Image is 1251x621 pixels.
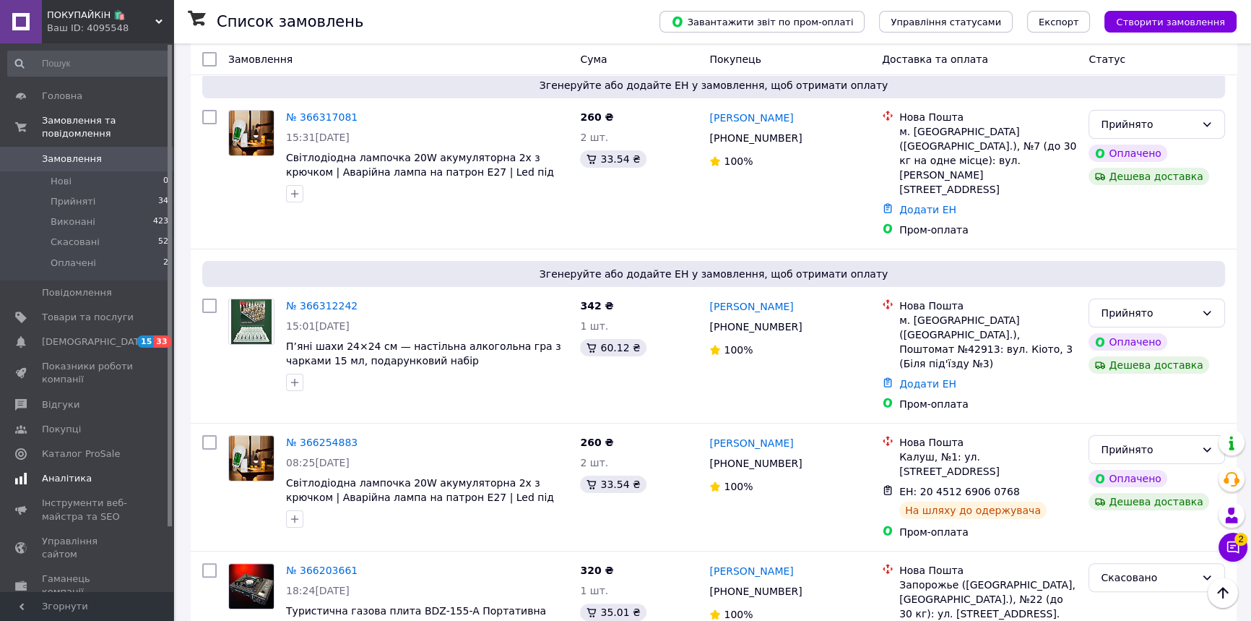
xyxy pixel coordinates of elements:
[286,565,358,576] a: № 366203661
[1088,145,1166,162] div: Оплачено
[580,320,608,332] span: 1 шт.
[899,110,1077,124] div: Нова Пошта
[229,436,274,481] img: Фото товару
[709,53,761,65] span: Покупець
[217,13,363,30] h1: Список замовлень
[709,436,793,450] a: [PERSON_NAME]
[706,453,805,474] div: [PHONE_NUMBER]
[42,335,149,348] span: [DEMOGRAPHIC_DATA]
[231,299,272,344] img: Фото товару
[286,585,350,596] span: 18:24[DATE]
[42,153,102,166] span: Замовлення
[580,132,608,143] span: 2 шт.
[899,525,1077,539] div: Пром-оплата
[580,457,608,468] span: 2 шт.
[163,257,168,270] span: 2
[137,335,154,348] span: 15
[51,195,95,208] span: Прийняті
[709,111,793,125] a: [PERSON_NAME]
[899,502,1047,519] div: На шляху до одержувача
[882,53,988,65] span: Доставка та оплата
[286,341,561,367] a: П’яні шахи 24×24 см — настільна алкогольна гра з чарками 15 мл, подарунковий набір
[1088,168,1208,185] div: Дешева доставка
[1088,53,1125,65] span: Статус
[580,476,646,493] div: 33.54 ₴
[899,450,1077,479] div: Калуш, №1: ул. [STREET_ADDRESS]
[42,472,92,485] span: Аналітика
[42,573,134,599] span: Гаманець компанії
[42,90,82,103] span: Головна
[899,204,956,215] a: Додати ЕН
[580,585,608,596] span: 1 шт.
[286,132,350,143] span: 15:31[DATE]
[580,150,646,168] div: 33.54 ₴
[1104,11,1237,33] button: Створити замовлення
[42,398,79,411] span: Відгуки
[158,195,168,208] span: 34
[1101,116,1195,132] div: Прийнято
[709,299,793,314] a: [PERSON_NAME]
[228,563,274,609] a: Фото товару
[899,435,1077,450] div: Нова Пошта
[706,581,805,601] div: [PHONE_NUMBER]
[229,111,274,155] img: Фото товару
[228,435,274,481] a: Фото товару
[163,175,168,188] span: 0
[724,344,753,356] span: 100%
[899,299,1077,313] div: Нова Пошта
[47,9,155,22] span: ПОКУПАЙКіН 🛍️
[580,53,607,65] span: Cума
[229,564,274,609] img: Фото товару
[1116,17,1225,27] span: Створити замовлення
[1088,333,1166,351] div: Оплачено
[891,17,1001,27] span: Управління статусами
[1088,356,1208,374] div: Дешева доставка
[899,223,1077,237] div: Пром-оплата
[42,423,81,436] span: Покупці
[899,397,1077,411] div: Пром-оплата
[286,437,358,448] a: № 366254883
[899,563,1077,578] div: Нова Пошта
[286,477,554,518] a: Світлодіодна лампочка 20W акумуляторна 2х з крючком | Аварійна лампа на патрон E27 | Led під цоко...
[1039,17,1079,27] span: Експорт
[1088,493,1208,510] div: Дешева доставка
[153,215,168,228] span: 423
[706,128,805,148] div: [PHONE_NUMBER]
[154,335,170,348] span: 33
[580,604,646,621] div: 35.01 ₴
[42,311,134,324] span: Товари та послуги
[580,339,646,356] div: 60.12 ₴
[42,535,134,561] span: Управління сайтом
[724,481,753,492] span: 100%
[158,236,168,249] span: 52
[1101,442,1195,458] div: Прийнято
[42,114,173,140] span: Замовлення та повідомлення
[1208,578,1238,608] button: Наверх
[580,437,613,448] span: 260 ₴
[7,51,170,77] input: Пошук
[286,300,358,312] a: № 366312242
[899,486,1020,497] span: ЕН: 20 4512 6906 0768
[1027,11,1091,33] button: Експорт
[51,257,96,270] span: Оплачені
[286,320,350,332] span: 15:01[DATE]
[47,22,173,35] div: Ваш ID: 4095548
[51,215,95,228] span: Виконані
[42,360,134,386] span: Показники роботи компанії
[899,378,956,390] a: Додати ЕН
[1088,470,1166,487] div: Оплачено
[709,564,793,578] a: [PERSON_NAME]
[286,152,554,192] a: Світлодіодна лампочка 20W акумуляторна 2х з крючком | Аварійна лампа на патрон E27 | Led під цоко...
[228,110,274,156] a: Фото товару
[208,267,1219,281] span: Згенеруйте або додайте ЕН у замовлення, щоб отримати оплату
[1101,305,1195,321] div: Прийнято
[580,111,613,123] span: 260 ₴
[286,457,350,468] span: 08:25[DATE]
[228,299,274,345] a: Фото товару
[899,124,1077,197] div: м. [GEOGRAPHIC_DATA] ([GEOGRAPHIC_DATA].), №7 (до 30 кг на одне місце): вул. [PERSON_NAME][STREET...
[42,286,112,299] span: Повідомлення
[1234,528,1247,541] span: 2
